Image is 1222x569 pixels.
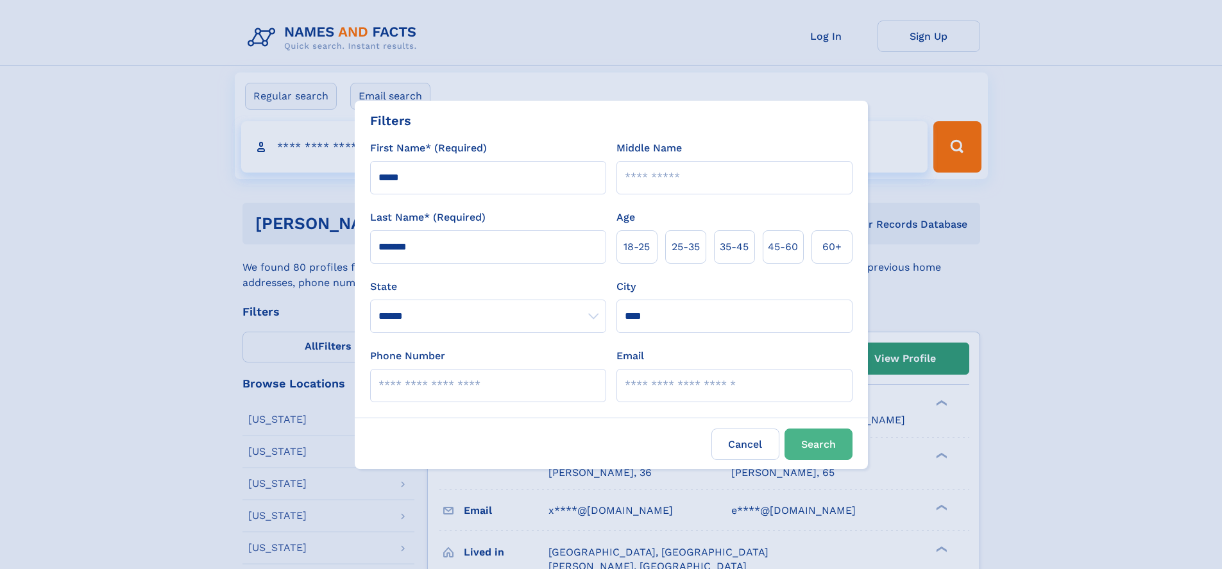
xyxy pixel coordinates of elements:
div: Filters [370,111,411,130]
label: Last Name* (Required) [370,210,486,225]
label: Age [616,210,635,225]
label: Cancel [711,429,779,460]
label: Middle Name [616,140,682,156]
span: 18‑25 [624,239,650,255]
span: 25‑35 [672,239,700,255]
button: Search [785,429,853,460]
label: City [616,279,636,294]
span: 60+ [822,239,842,255]
label: First Name* (Required) [370,140,487,156]
label: Phone Number [370,348,445,364]
label: Email [616,348,644,364]
span: 35‑45 [720,239,749,255]
label: State [370,279,606,294]
span: 45‑60 [768,239,798,255]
